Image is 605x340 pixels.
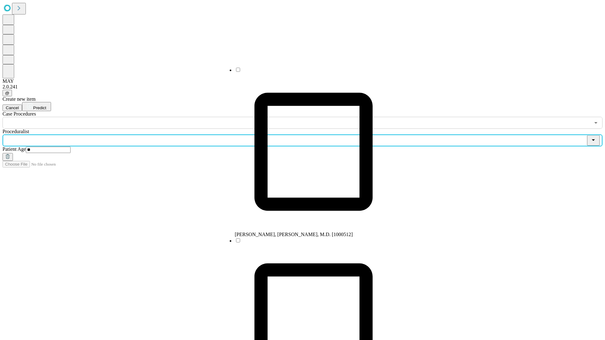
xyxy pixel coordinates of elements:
[3,90,12,96] button: @
[3,78,602,84] div: MAY
[3,96,36,102] span: Create new item
[5,91,9,95] span: @
[3,146,26,152] span: Patient Age
[3,105,22,111] button: Cancel
[591,118,600,127] button: Open
[587,135,600,146] button: Close
[6,105,19,110] span: Cancel
[3,84,602,90] div: 2.0.241
[3,129,29,134] span: Proceduralist
[3,111,36,116] span: Scheduled Procedure
[22,102,51,111] button: Predict
[235,232,353,237] span: [PERSON_NAME], [PERSON_NAME], M.D. [1000512]
[33,105,46,110] span: Predict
